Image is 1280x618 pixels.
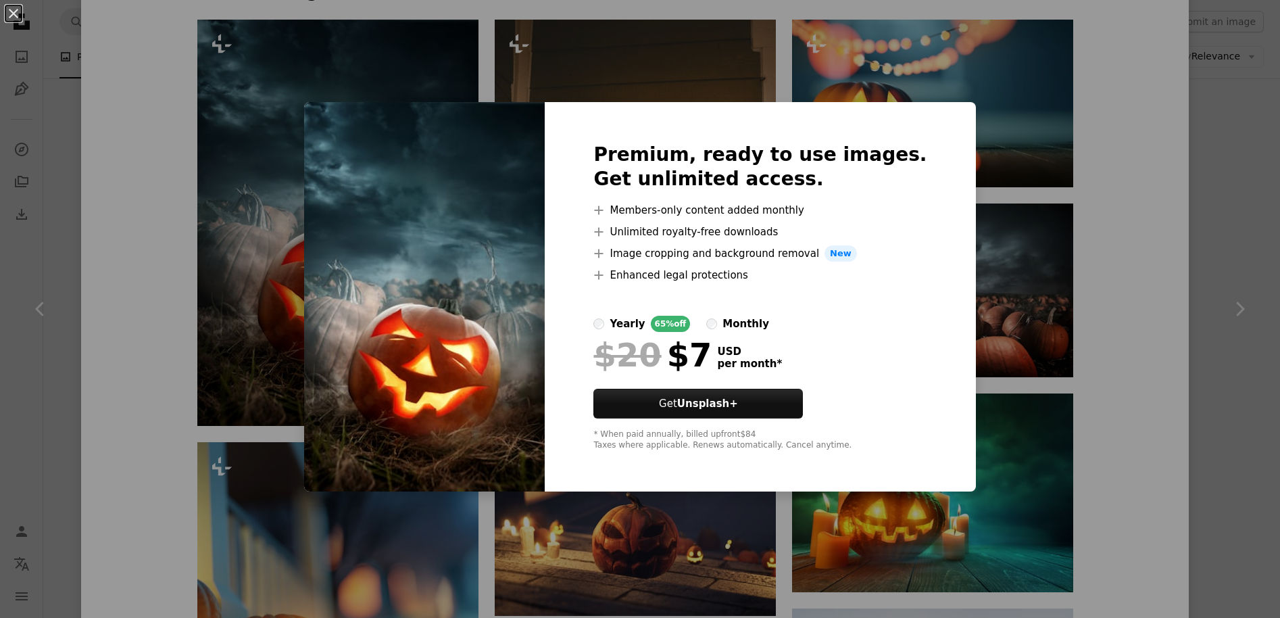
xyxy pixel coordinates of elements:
div: $7 [593,337,712,373]
button: GetUnsplash+ [593,389,803,419]
img: premium_photo-1714618857478-808ea5add834 [304,102,545,492]
li: Image cropping and background removal [593,245,927,262]
h2: Premium, ready to use images. Get unlimited access. [593,143,927,191]
div: monthly [722,316,769,332]
span: per month * [717,358,782,370]
div: * When paid annually, billed upfront $84 Taxes where applicable. Renews automatically. Cancel any... [593,429,927,451]
span: New [824,245,857,262]
span: USD [717,346,782,358]
li: Unlimited royalty-free downloads [593,224,927,240]
li: Members-only content added monthly [593,202,927,218]
span: $20 [593,337,661,373]
input: yearly65%off [593,318,604,329]
strong: Unsplash+ [677,398,738,410]
div: 65% off [651,316,691,332]
input: monthly [706,318,717,329]
div: yearly [610,316,645,332]
li: Enhanced legal protections [593,267,927,283]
